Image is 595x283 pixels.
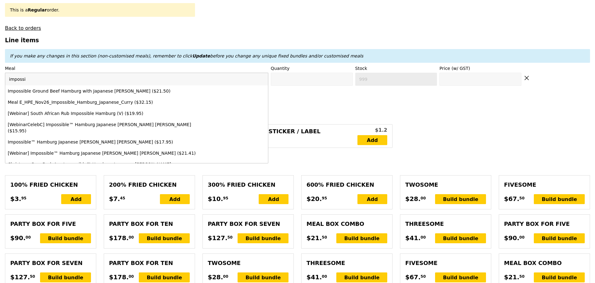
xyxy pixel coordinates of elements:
[504,259,585,267] div: Meal Box Combo
[139,272,190,282] div: Build bundle
[10,233,25,243] span: $90.
[357,135,387,145] a: Add
[405,194,420,203] span: $28.
[336,233,387,243] div: Build bundle
[160,194,190,204] div: Add
[420,274,426,279] span: 50
[307,180,387,189] div: 600% Fried Chicken
[40,272,91,282] div: Build bundle
[40,233,91,243] div: Build bundle
[336,272,387,282] div: Build bundle
[271,65,353,71] label: Quantity
[10,220,91,228] div: Party Box for Five
[519,235,525,240] span: 00
[208,259,288,267] div: Twosome
[28,7,47,12] b: Regular
[405,180,486,189] div: Twosome
[227,235,233,240] span: 50
[322,235,327,240] span: 50
[355,65,437,71] label: Stock
[405,220,486,228] div: Threesome
[504,220,585,228] div: Party Box for Five
[238,233,288,243] div: Build bundle
[21,196,26,201] span: 95
[504,233,519,243] span: $90.
[10,7,190,13] div: This is a order.
[8,161,201,174] div: Christmas Care Pack A + Impossible™ Hamburg Japanese [PERSON_NAME] [PERSON_NAME] ($33.53)
[8,99,201,105] div: Meal E_HPE_Nov26_Impossible_Hamburg_Japanese_Curry ($32.15)
[357,194,387,204] div: Add
[405,259,486,267] div: Fivesome
[208,272,223,282] span: $28.
[10,53,363,58] em: If you make any changes in this section (non-customised meals), remember to click before you chan...
[307,233,322,243] span: $21.
[307,194,322,203] span: $20.
[8,110,201,116] div: [Webinar] South African Rub Impossible Hamburg (V) ($19.95)
[208,220,288,228] div: Party Box for Seven
[30,274,35,279] span: 50
[25,235,31,240] span: 00
[223,274,228,279] span: 00
[519,196,525,201] span: 50
[307,272,322,282] span: $41.
[5,154,590,160] h4: Customised Meals
[109,233,129,243] span: $178.
[208,233,227,243] span: $127.
[420,235,426,240] span: 00
[8,88,201,94] div: Impossible Ground Beef Hamburg with Japanese [PERSON_NAME] ($21.50)
[322,196,327,201] span: 95
[61,194,91,204] div: Add
[8,150,201,156] div: [Webinar] Impossible™ Hamburg Japanese [PERSON_NAME] [PERSON_NAME] ($21.41)
[109,259,190,267] div: Party Box for Ten
[109,194,120,203] span: $7.
[192,53,210,58] b: Update
[307,220,387,228] div: Meal Box Combo
[519,274,525,279] span: 50
[5,103,590,109] h4: Unique Fixed Bundles
[504,194,519,203] span: $67.
[420,196,426,201] span: 00
[8,121,201,134] div: [WebinarCelebC] Impossible™ Hamburg Japanese [PERSON_NAME] [PERSON_NAME] ($15.95)
[435,233,486,243] div: Build bundle
[10,194,21,203] span: $3.
[307,259,387,267] div: Threesome
[10,272,30,282] span: $127.
[109,180,190,189] div: 200% Fried Chicken
[109,272,129,282] span: $178.
[139,233,190,243] div: Build bundle
[322,274,327,279] span: 00
[504,272,519,282] span: $21.
[8,139,201,145] div: Impossible™ Hamburg Japanese [PERSON_NAME] [PERSON_NAME] ($17.95)
[435,272,486,282] div: Build bundle
[435,194,486,204] div: Build bundle
[208,127,357,145] div: [Add on] Custom Sticker / Label
[5,37,590,43] h3: Line items
[10,180,91,189] div: 100% Fried Chicken
[5,65,268,71] label: Meal
[129,235,134,240] span: 00
[208,194,223,203] span: $10.
[534,272,585,282] div: Build bundle
[534,194,585,204] div: Build bundle
[238,272,288,282] div: Build bundle
[259,194,288,204] div: Add
[439,65,521,71] label: Price (w/ GST)
[109,220,190,228] div: Party Box for Ten
[120,196,125,201] span: 45
[405,272,420,282] span: $67.
[504,180,585,189] div: Fivesome
[10,259,91,267] div: Party Box for Seven
[223,196,228,201] span: 95
[5,25,41,31] a: Back to orders
[129,274,134,279] span: 00
[534,233,585,243] div: Build bundle
[357,126,387,134] div: $1.2
[405,233,420,243] span: $41.
[208,180,288,189] div: 300% Fried Chicken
